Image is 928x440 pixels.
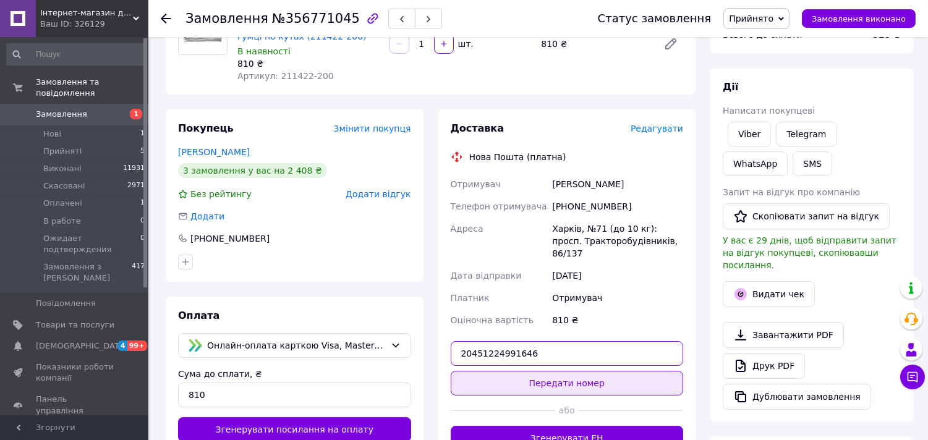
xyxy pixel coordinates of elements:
span: 1 [130,109,142,119]
span: 417 [132,261,145,284]
input: Номер експрес-накладної [451,341,684,366]
div: Ваш ID: 326129 [40,19,148,30]
div: Нова Пошта (платна) [466,151,569,163]
span: Панель управління [36,394,114,416]
span: 1 [140,198,145,209]
div: [DATE] [550,264,686,287]
span: Замовлення з [PERSON_NAME] [43,261,132,284]
span: Змінити покупця [334,124,411,133]
a: Редагувати [658,32,683,56]
div: [PERSON_NAME] [550,173,686,195]
button: Передати номер [451,371,684,396]
span: Адреса [451,224,483,234]
div: 810 ₴ [550,309,686,331]
span: В работе [43,216,81,227]
span: Онлайн-оплата карткою Visa, Mastercard - LiqPay [207,339,386,352]
span: Доставка [451,122,504,134]
div: Статус замовлення [598,12,712,25]
a: Завантажити PDF [723,322,844,348]
span: [DEMOGRAPHIC_DATA] [36,341,127,352]
div: [PHONE_NUMBER] [550,195,686,218]
label: Сума до сплати, ₴ [178,369,262,379]
span: Замовлення [185,11,268,26]
span: Платник [451,293,490,303]
div: шт. [455,38,475,50]
span: 0 [140,233,145,255]
button: Видати чек [723,281,815,307]
span: Товари та послуги [36,319,114,331]
span: Редагувати [631,124,683,133]
span: Виконані [43,163,82,174]
div: 810 ₴ [237,57,380,70]
span: Оплата [178,310,219,321]
button: Скопіювати запит на відгук [723,203,890,229]
a: [PERSON_NAME] [178,147,250,157]
span: Отримувач [451,179,501,189]
button: Замовлення виконано [802,9,916,28]
span: Артикул: 211422-200 [237,71,334,81]
button: SMS [793,151,832,176]
span: 11931 [123,163,145,174]
a: Наматрацник DOTINEM SOFTEX 160x200 см чохол бязь на гумці по кутах (211422-200) [237,7,380,41]
a: Друк PDF [723,353,805,379]
span: №356771045 [272,11,360,26]
span: Всього до сплати [723,30,802,40]
span: 5 [140,146,145,157]
span: Ожидает подтверждения [43,233,140,255]
span: 4 [117,341,127,351]
span: Прийняті [43,146,82,157]
span: Запит на відгук про компанію [723,187,860,197]
span: Дата відправки [451,271,522,281]
span: Дії [723,81,738,93]
button: Дублювати замовлення [723,384,871,410]
span: 2971 [127,180,145,192]
span: Покупець [178,122,234,134]
button: Чат з покупцем [900,365,925,389]
span: Написати покупцеві [723,106,815,116]
span: 0 [140,216,145,227]
div: Харків, №71 (до 10 кг): просп. Тракторобудівників, 86/137 [550,218,686,264]
span: Оплачені [43,198,82,209]
span: Замовлення виконано [812,14,906,23]
span: Нові [43,129,61,140]
span: 99+ [127,341,148,351]
div: 810 ₴ [536,35,653,53]
span: Додати відгук [346,189,411,199]
b: 810 ₴ [872,30,901,40]
a: Telegram [776,122,836,146]
span: В наявності [237,46,291,56]
div: Отримувач [550,287,686,309]
span: Скасовані [43,180,85,192]
a: Viber [728,122,771,146]
span: Телефон отримувача [451,201,547,211]
div: Повернутися назад [161,12,171,25]
span: Додати [190,211,224,221]
span: Повідомлення [36,298,96,309]
span: Оціночна вартість [451,315,534,325]
span: Без рейтингу [190,189,252,199]
span: 1 [140,129,145,140]
span: Інтернет-магазин домашнього текстилю DOTINEM [40,7,133,19]
div: 3 замовлення у вас на 2 408 ₴ [178,163,327,178]
span: Прийнято [729,14,773,23]
span: Замовлення [36,109,87,120]
span: або [555,404,579,417]
div: [PHONE_NUMBER] [189,232,271,245]
span: Замовлення та повідомлення [36,77,148,99]
span: У вас є 29 днів, щоб відправити запит на відгук покупцеві, скопіювавши посилання. [723,235,896,270]
span: Показники роботи компанії [36,362,114,384]
input: Пошук [6,43,146,66]
a: WhatsApp [723,151,788,176]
